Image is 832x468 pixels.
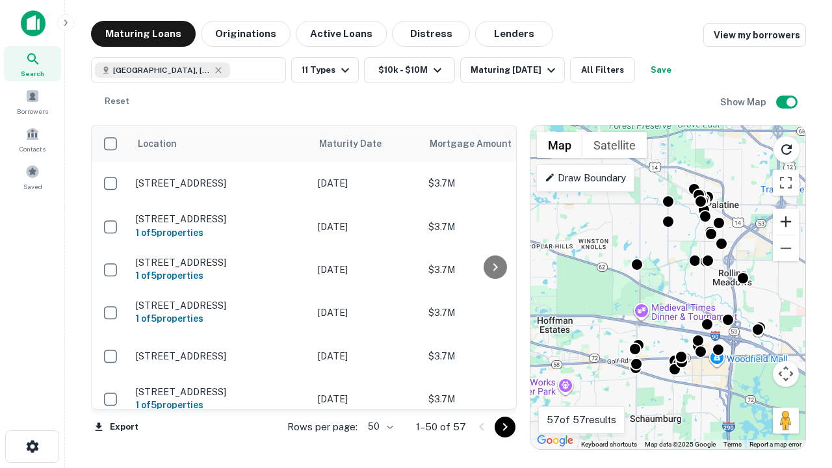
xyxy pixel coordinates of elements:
[136,350,305,362] p: [STREET_ADDRESS]
[749,441,801,448] a: Report a map error
[645,441,716,448] span: Map data ©2025 Google
[773,209,799,235] button: Zoom in
[767,322,832,385] iframe: Chat Widget
[136,300,305,311] p: [STREET_ADDRESS]
[296,21,387,47] button: Active Loans
[392,21,470,47] button: Distress
[428,305,558,320] p: $3.7M
[422,125,565,162] th: Mortgage Amount
[471,62,559,78] div: Maturing [DATE]
[318,220,415,234] p: [DATE]
[318,392,415,406] p: [DATE]
[534,432,577,449] a: Open this area in Google Maps (opens a new window)
[318,349,415,363] p: [DATE]
[773,235,799,261] button: Zoom out
[534,432,577,449] img: Google
[21,68,44,79] span: Search
[547,412,616,428] p: 57 of 57 results
[96,88,138,114] button: Reset
[129,125,311,162] th: Location
[136,311,305,326] h6: 1 of 5 properties
[428,220,558,234] p: $3.7M
[416,419,466,435] p: 1–50 of 57
[23,181,42,192] span: Saved
[530,125,805,449] div: 0 0
[428,263,558,277] p: $3.7M
[773,136,800,163] button: Reload search area
[318,176,415,190] p: [DATE]
[364,57,455,83] button: $10k - $10M
[475,21,553,47] button: Lenders
[428,349,558,363] p: $3.7M
[113,64,211,76] span: [GEOGRAPHIC_DATA], [GEOGRAPHIC_DATA]
[363,417,395,436] div: 50
[640,57,682,83] button: Save your search to get updates of matches that match your search criteria.
[723,441,742,448] a: Terms (opens in new tab)
[311,125,422,162] th: Maturity Date
[91,417,142,437] button: Export
[136,226,305,240] h6: 1 of 5 properties
[582,132,647,158] button: Show satellite imagery
[21,10,45,36] img: capitalize-icon.png
[545,170,626,186] p: Draw Boundary
[319,136,398,151] span: Maturity Date
[136,268,305,283] h6: 1 of 5 properties
[136,398,305,412] h6: 1 of 5 properties
[773,408,799,434] button: Drag Pegman onto the map to open Street View
[4,122,61,157] a: Contacts
[428,392,558,406] p: $3.7M
[136,257,305,268] p: [STREET_ADDRESS]
[720,95,768,109] h6: Show Map
[136,177,305,189] p: [STREET_ADDRESS]
[4,46,61,81] a: Search
[460,57,565,83] button: Maturing [DATE]
[17,106,48,116] span: Borrowers
[581,440,637,449] button: Keyboard shortcuts
[201,21,291,47] button: Originations
[773,170,799,196] button: Toggle fullscreen view
[4,84,61,119] a: Borrowers
[287,419,357,435] p: Rows per page:
[136,386,305,398] p: [STREET_ADDRESS]
[318,263,415,277] p: [DATE]
[137,136,177,151] span: Location
[428,176,558,190] p: $3.7M
[430,136,528,151] span: Mortgage Amount
[570,57,635,83] button: All Filters
[318,305,415,320] p: [DATE]
[4,159,61,194] a: Saved
[19,144,45,154] span: Contacts
[136,213,305,225] p: [STREET_ADDRESS]
[291,57,359,83] button: 11 Types
[537,132,582,158] button: Show street map
[495,417,515,437] button: Go to next page
[703,23,806,47] a: View my borrowers
[91,21,196,47] button: Maturing Loans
